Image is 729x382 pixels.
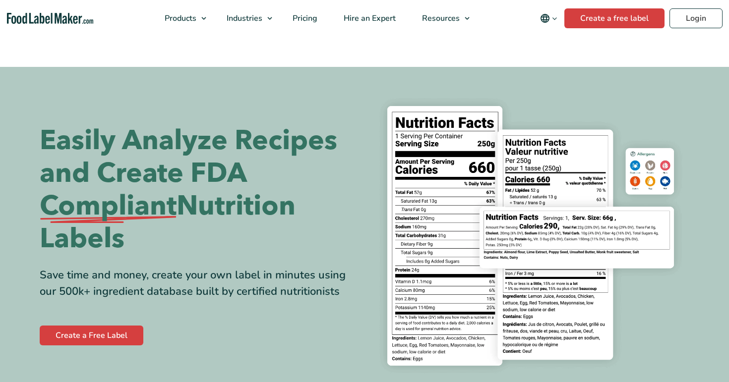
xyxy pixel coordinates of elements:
[669,8,723,28] a: Login
[40,267,357,300] div: Save time and money, create your own label in minutes using our 500k+ ingredient database built b...
[40,124,357,255] h1: Easily Analyze Recipes and Create FDA Nutrition Labels
[162,13,197,24] span: Products
[533,8,564,28] button: Change language
[290,13,318,24] span: Pricing
[341,13,397,24] span: Hire an Expert
[40,326,143,345] a: Create a Free Label
[40,190,177,222] span: Compliant
[564,8,665,28] a: Create a free label
[7,13,94,24] a: Food Label Maker homepage
[419,13,461,24] span: Resources
[224,13,263,24] span: Industries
